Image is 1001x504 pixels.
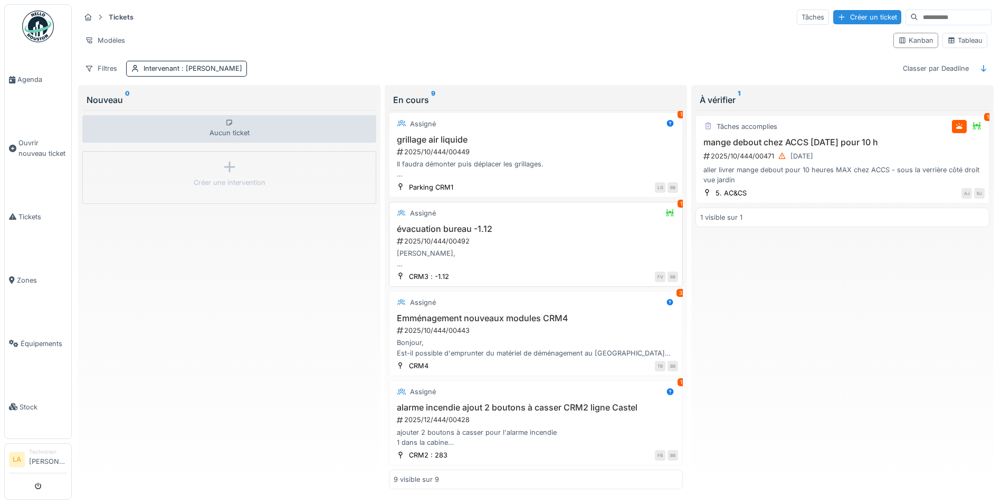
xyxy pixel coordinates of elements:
[29,448,67,456] div: Technicien
[394,403,678,413] h3: alarme incendie ajout 2 boutons à casser CRM2 ligne Castel
[668,361,678,371] div: BB
[409,272,449,282] div: CRM3 : -1.12
[21,339,67,349] span: Équipements
[409,361,428,371] div: CRM4
[700,165,985,185] div: aller livrer mange debout pour 10 heures MAX chez ACCS - sous la verrière côté droit vue jardin
[396,415,678,425] div: 2025/12/444/00428
[394,313,678,323] h3: Emménagement nouveaux modules CRM4
[394,135,678,145] h3: grillage air liquide
[717,122,777,132] div: Tâches accomplies
[20,402,67,412] span: Stock
[700,94,985,106] div: À vérifier
[394,338,678,358] div: Bonjour, Est-il possible d'emprunter du matériel de déménagement au [GEOGRAPHIC_DATA] pour l'emmé...
[394,159,678,179] div: Il faudra démonter puis déplacer les grillages. L intervention AIR LIQUIDE est prévue début octobre.
[410,119,436,129] div: Assigné
[5,375,71,438] a: Stock
[790,151,813,161] div: [DATE]
[5,248,71,312] a: Zones
[5,185,71,248] a: Tickets
[17,74,67,85] span: Agenda
[898,35,933,45] div: Kanban
[678,200,685,208] div: 1
[194,178,265,188] div: Créer une intervention
[5,111,71,185] a: Ouvrir nouveau ticket
[18,138,67,158] span: Ouvrir nouveau ticket
[22,11,54,42] img: Badge_color-CXgf-gQk.svg
[29,448,67,471] li: [PERSON_NAME]
[655,182,665,193] div: LG
[668,182,678,193] div: BB
[9,452,25,468] li: LA
[125,94,130,106] sup: 0
[394,224,678,234] h3: évacuation bureau -1.12
[410,208,436,218] div: Assigné
[18,212,67,222] span: Tickets
[82,115,376,143] div: Aucun ticket
[676,289,685,297] div: 3
[716,188,747,198] div: 5. AC&CS
[104,12,138,22] strong: Tickets
[144,63,242,73] div: Intervenant
[5,48,71,111] a: Agenda
[655,450,665,461] div: FB
[947,35,983,45] div: Tableau
[5,312,71,375] a: Équipements
[410,387,436,397] div: Assigné
[984,113,992,121] div: 1
[409,182,453,192] div: Parking CRM1
[974,188,985,199] div: RJ
[80,33,130,48] div: Modèles
[678,378,685,386] div: 1
[179,64,242,72] span: : [PERSON_NAME]
[80,61,122,76] div: Filtres
[702,150,985,163] div: 2025/10/444/00471
[678,110,685,118] div: 1
[700,212,742,222] div: 1 visible sur 1
[394,474,439,484] div: 9 visible sur 9
[961,188,972,199] div: AJ
[738,94,740,106] sup: 1
[396,147,678,157] div: 2025/10/444/00449
[9,448,67,473] a: LA Technicien[PERSON_NAME]
[394,248,678,268] div: [PERSON_NAME], Pourrais-tu faire monter la caisse aux archives comptas et reprendre la table dont...
[668,272,678,282] div: BB
[410,297,436,307] div: Assigné
[396,236,678,246] div: 2025/10/444/00492
[87,94,372,106] div: Nouveau
[393,94,679,106] div: En cours
[394,427,678,447] div: ajouter 2 boutons à casser pour l'alarme incendie 1 dans la cabine 1 au rez en dessous de la cabine
[668,450,678,461] div: BB
[409,450,447,460] div: CRM2 : 283
[655,272,665,282] div: FV
[898,61,974,76] div: Classer par Deadline
[431,94,435,106] sup: 9
[396,325,678,335] div: 2025/10/444/00443
[700,137,985,147] h3: mange debout chez ACCS [DATE] pour 10 h
[833,10,901,24] div: Créer un ticket
[17,275,67,285] span: Zones
[797,10,829,25] div: Tâches
[655,361,665,371] div: TB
